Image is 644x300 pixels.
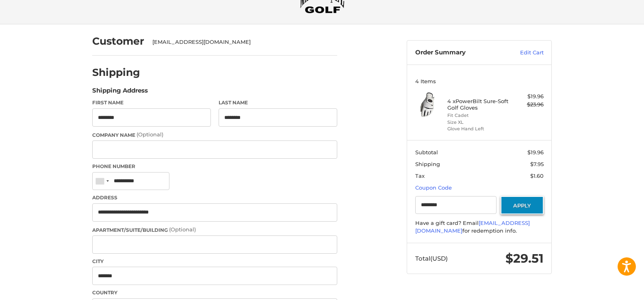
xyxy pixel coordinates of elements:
[512,93,544,101] div: $19.96
[219,99,337,106] label: Last Name
[92,258,337,265] label: City
[415,149,438,155] span: Subtotal
[152,38,330,46] div: [EMAIL_ADDRESS][DOMAIN_NAME]
[92,35,144,47] h2: Customer
[137,131,163,138] small: (Optional)
[92,163,337,170] label: Phone Number
[530,161,544,167] span: $7.95
[92,66,140,79] h2: Shipping
[503,49,544,57] a: Edit Cart
[447,119,510,126] li: Size XL
[415,49,503,57] h3: Order Summary
[415,196,497,214] input: Gift Certificate or Coupon Code
[415,219,544,235] div: Have a gift card? Email for redemption info.
[447,98,510,111] h4: 4 x PowerBilt Sure-Soft Golf Gloves
[501,196,544,214] button: Apply
[415,173,425,179] span: Tax
[447,112,510,119] li: Fit Cadet
[92,86,148,99] legend: Shipping Address
[92,131,337,139] label: Company Name
[415,255,448,262] span: Total (USD)
[415,184,452,191] a: Coupon Code
[415,78,544,84] h3: 4 Items
[92,226,337,234] label: Apartment/Suite/Building
[512,101,544,109] div: $23.96
[415,161,440,167] span: Shipping
[169,226,196,233] small: (Optional)
[447,125,510,132] li: Glove Hand Left
[92,194,337,201] label: Address
[92,289,337,296] label: Country
[92,99,211,106] label: First Name
[530,173,544,179] span: $1.60
[527,149,544,155] span: $19.96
